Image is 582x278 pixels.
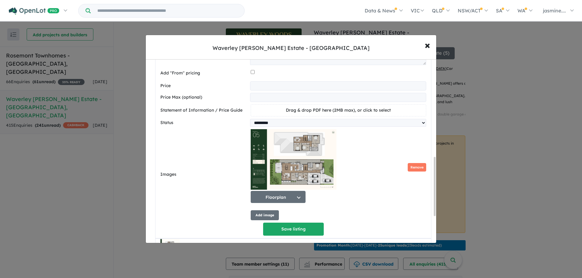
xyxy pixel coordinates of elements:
label: Add "From" pricing [160,70,248,77]
button: Save listing [263,223,324,236]
b: Lot: [182,242,196,247]
span: × [425,38,430,51]
span: 18 [191,242,196,247]
label: Price Max (optional) [160,94,248,101]
label: Images [160,171,248,178]
img: Openlot PRO Logo White [9,7,59,15]
input: Try estate name, suburb, builder or developer [92,4,243,17]
button: Remove [408,163,426,172]
span: Drag & drop PDF here (2MB max), or click to select [286,107,391,113]
span: jasmine.... [543,8,566,14]
img: Waverley Woods Estate - Mulgrave - Lot 5 Floorplan [251,129,336,190]
button: Floorplan [251,191,306,203]
label: Status [160,119,248,126]
label: Statement of Information / Price Guide [160,107,248,114]
label: Price [160,82,248,90]
button: Add image [251,210,279,220]
img: Waverley%20Woods%20Estate%20-%20Mulgrave%20-%20Lot%2018___1752041103.jpg [160,239,180,258]
div: Waverley [PERSON_NAME] Estate - [GEOGRAPHIC_DATA] [212,44,370,52]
